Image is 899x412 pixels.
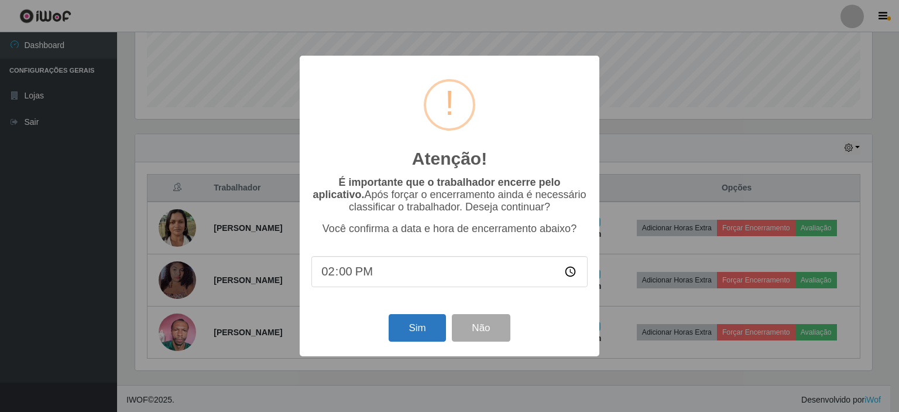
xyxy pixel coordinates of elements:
[313,176,560,200] b: É importante que o trabalhador encerre pelo aplicativo.
[311,176,588,213] p: Após forçar o encerramento ainda é necessário classificar o trabalhador. Deseja continuar?
[412,148,487,169] h2: Atenção!
[311,223,588,235] p: Você confirma a data e hora de encerramento abaixo?
[389,314,445,342] button: Sim
[452,314,510,342] button: Não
